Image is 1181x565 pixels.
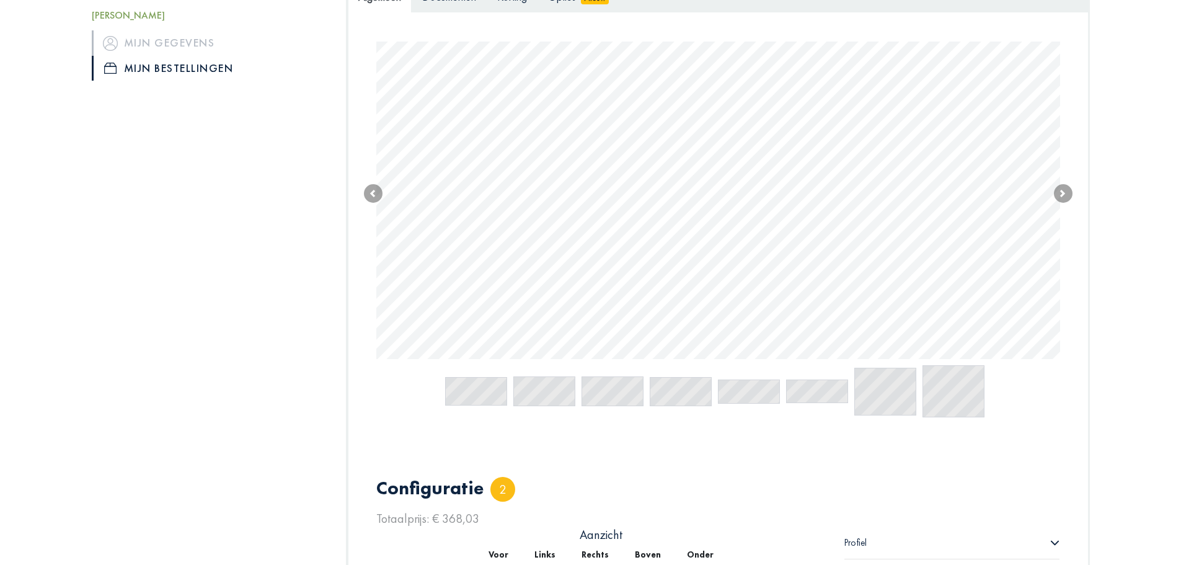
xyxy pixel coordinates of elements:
h1: Configuratie [376,477,484,499]
h5: [PERSON_NAME] [92,9,327,21]
div: Totaalprijs: € 368,03 [376,510,1060,527]
a: iconMijn gegevens [92,30,327,55]
img: icon [103,35,118,50]
span: Profiel [844,536,867,549]
img: icon [104,63,117,74]
div: 2 [490,477,515,502]
span: Aanzicht [580,527,622,543]
a: iconMijn bestellingen [92,56,327,81]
